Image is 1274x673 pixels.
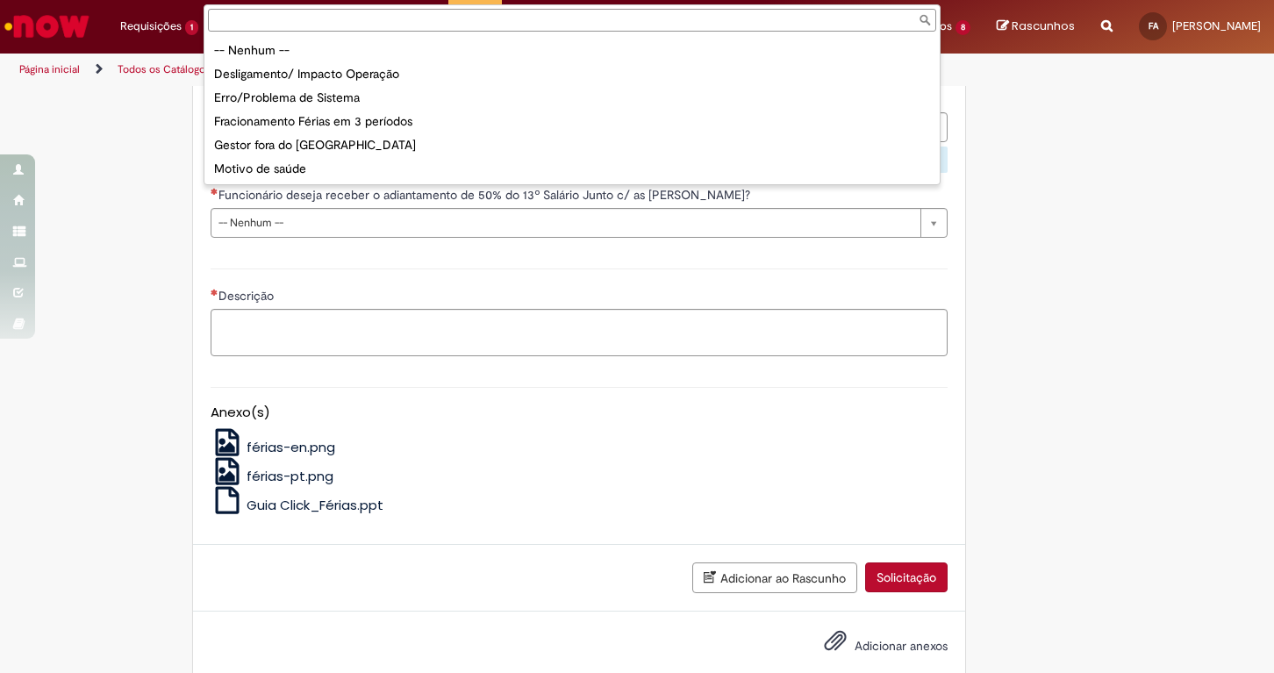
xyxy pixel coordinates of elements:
[208,110,936,133] div: Fracionamento Férias em 3 períodos
[208,86,936,110] div: Erro/Problema de Sistema
[204,35,940,184] ul: Motivo da Exceção
[208,133,936,157] div: Gestor fora do [GEOGRAPHIC_DATA]
[208,39,936,62] div: -- Nenhum --
[208,62,936,86] div: Desligamento/ Impacto Operação
[208,157,936,181] div: Motivo de saúde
